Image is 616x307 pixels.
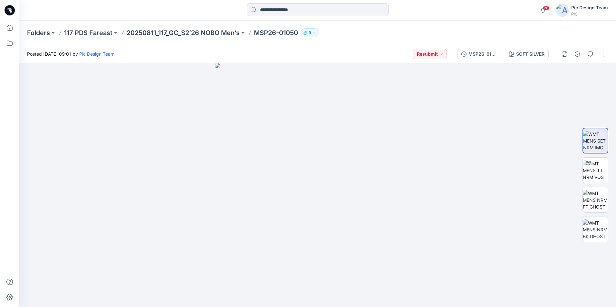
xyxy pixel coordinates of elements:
div: MSP26-01050 [468,51,498,58]
button: SOFT SILVER [505,49,549,59]
a: Folders [27,28,50,37]
img: WMT MENS NRM FT GHOST [583,190,608,210]
span: 20 [543,5,550,11]
img: WMT MENS SET NRM IMG [583,131,608,151]
button: 9 [301,28,319,37]
p: MSP26-01050 [254,28,298,37]
p: 9 [309,29,311,36]
div: Pic Design Team [571,4,608,12]
a: 117 PDS Fareast [64,28,112,37]
img: eyJhbGciOiJIUzI1NiIsImtpZCI6IjAiLCJzbHQiOiJzZXMiLCJ0eXAiOiJKV1QifQ.eyJkYXRhIjp7InR5cGUiOiJzdG9yYW... [215,63,420,307]
div: PIC [571,12,608,16]
div: SOFT SILVER [516,51,544,58]
img: WMT MENS TT NRM VQS [583,160,608,181]
img: WMT MENS NRM BK GHOST [583,219,608,240]
button: MSP26-01050 [457,49,502,59]
button: Details [572,49,582,59]
a: Pic Design Team [79,51,114,57]
a: 20250811_117_GC_S2’26 NOBO Men’s [127,28,240,37]
img: avatar [556,4,569,17]
span: Posted [DATE] 09:01 by [27,51,114,57]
